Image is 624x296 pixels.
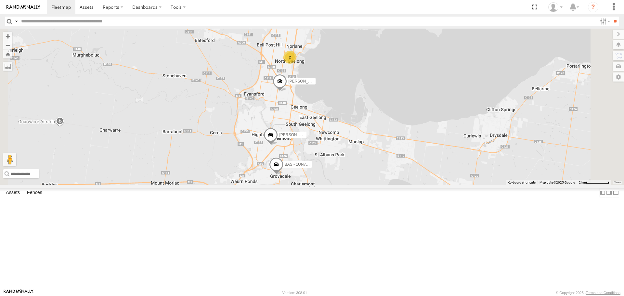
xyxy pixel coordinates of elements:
div: 2 [283,51,296,64]
label: Assets [3,188,23,198]
button: Zoom out [3,41,12,50]
button: Map Scale: 2 km per 67 pixels [577,180,611,185]
button: Zoom in [3,32,12,41]
label: Fences [24,188,45,198]
div: © Copyright 2025 - [556,291,620,295]
span: [PERSON_NAME] [279,133,311,137]
label: Hide Summary Table [613,188,619,198]
label: Measure [3,62,12,71]
label: Dock Summary Table to the Right [606,188,612,198]
a: Terms (opens in new tab) [614,181,621,184]
div: Dale Hood [546,2,565,12]
button: Keyboard shortcuts [508,180,536,185]
a: Terms and Conditions [586,291,620,295]
a: Visit our Website [4,290,33,296]
span: BAS - 1UN7FC [285,162,311,167]
label: Map Settings [613,72,624,82]
i: ? [588,2,598,12]
label: Search Query [14,17,19,26]
label: Dock Summary Table to the Left [599,188,606,198]
span: 2 km [579,181,586,184]
span: Map data ©2025 Google [539,181,575,184]
span: [PERSON_NAME] [288,79,320,84]
button: Zoom Home [3,50,12,58]
img: rand-logo.svg [6,5,40,9]
button: Drag Pegman onto the map to open Street View [3,153,16,166]
label: Search Filter Options [597,17,611,26]
div: Version: 308.01 [282,291,307,295]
